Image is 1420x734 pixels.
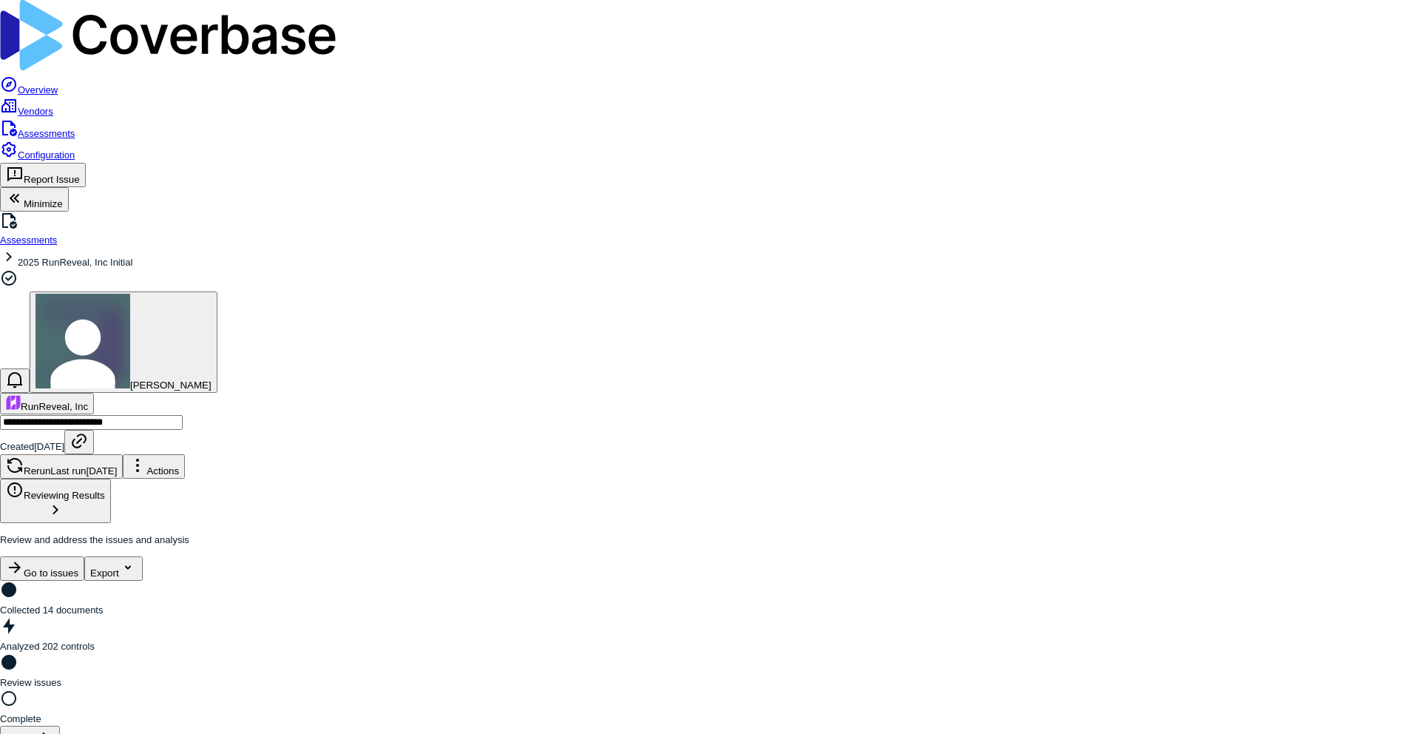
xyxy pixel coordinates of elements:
span: Last run [DATE] [50,465,117,477]
button: Export [84,556,143,581]
span: RunReveal, Inc [21,401,88,412]
button: Copy link [64,430,94,454]
button: Actions [123,454,185,479]
img: Samuel Folarin avatar [35,294,130,388]
div: Reviewing Results [6,481,105,501]
span: 2025 RunReveal, Inc Initial [18,257,132,268]
span: [PERSON_NAME] [130,380,212,391]
button: Samuel Folarin avatar[PERSON_NAME] [30,292,217,393]
img: https://runreveal.com/ [6,395,21,410]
